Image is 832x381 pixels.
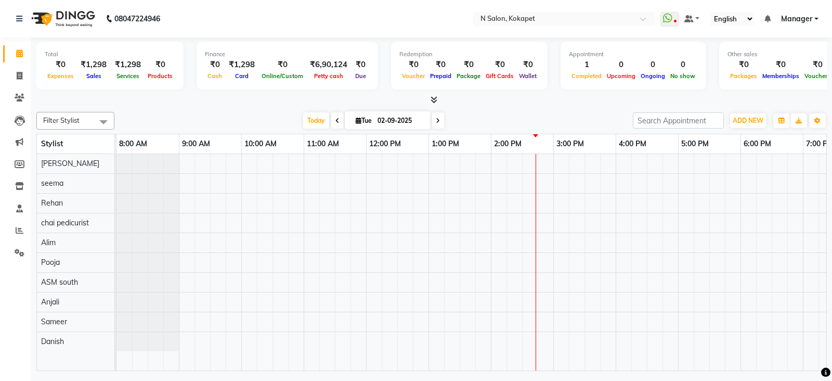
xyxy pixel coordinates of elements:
[569,50,698,59] div: Appointment
[45,72,76,80] span: Expenses
[41,139,63,148] span: Stylist
[569,72,604,80] span: Completed
[242,136,279,151] a: 10:00 AM
[304,136,342,151] a: 11:00 AM
[111,59,145,71] div: ₹1,298
[399,50,539,59] div: Redemption
[429,136,462,151] a: 1:00 PM
[41,198,63,208] span: Rehan
[205,50,370,59] div: Finance
[727,72,760,80] span: Packages
[668,59,698,71] div: 0
[27,4,98,33] img: logo
[145,59,175,71] div: ₹0
[45,50,175,59] div: Total
[205,72,225,80] span: Cash
[41,277,78,287] span: ASM south
[232,72,251,80] span: Card
[741,136,774,151] a: 6:00 PM
[41,337,64,346] span: Danish
[516,59,539,71] div: ₹0
[730,113,766,128] button: ADD NEW
[41,238,56,247] span: Alim
[616,136,649,151] a: 4:00 PM
[638,59,668,71] div: 0
[114,4,160,33] b: 08047224946
[427,59,454,71] div: ₹0
[374,113,426,129] input: 2025-09-02
[516,72,539,80] span: Wallet
[367,136,404,151] a: 12:00 PM
[41,317,67,326] span: Sameer
[491,136,524,151] a: 2:00 PM
[733,117,763,124] span: ADD NEW
[638,72,668,80] span: Ongoing
[259,72,306,80] span: Online/Custom
[604,59,638,71] div: 0
[679,136,711,151] a: 5:00 PM
[41,179,63,188] span: seema
[604,72,638,80] span: Upcoming
[45,59,76,71] div: ₹0
[781,14,812,24] span: Manager
[760,59,802,71] div: ₹0
[116,136,150,151] a: 8:00 AM
[454,59,483,71] div: ₹0
[145,72,175,80] span: Products
[399,59,427,71] div: ₹0
[205,59,225,71] div: ₹0
[41,297,59,307] span: Anjali
[454,72,483,80] span: Package
[41,218,89,227] span: chai pedicurist
[353,72,369,80] span: Due
[43,116,80,124] span: Filter Stylist
[569,59,604,71] div: 1
[41,258,60,267] span: Pooja
[311,72,346,80] span: Petty cash
[760,72,802,80] span: Memberships
[353,117,374,124] span: Tue
[483,72,516,80] span: Gift Cards
[179,136,213,151] a: 9:00 AM
[76,59,111,71] div: ₹1,298
[352,59,370,71] div: ₹0
[483,59,516,71] div: ₹0
[554,136,587,151] a: 3:00 PM
[225,59,259,71] div: ₹1,298
[427,72,454,80] span: Prepaid
[633,112,724,129] input: Search Appointment
[727,59,760,71] div: ₹0
[399,72,427,80] span: Voucher
[668,72,698,80] span: No show
[306,59,352,71] div: ₹6,90,124
[114,72,142,80] span: Services
[84,72,104,80] span: Sales
[41,159,99,168] span: [PERSON_NAME]
[259,59,306,71] div: ₹0
[303,112,329,129] span: Today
